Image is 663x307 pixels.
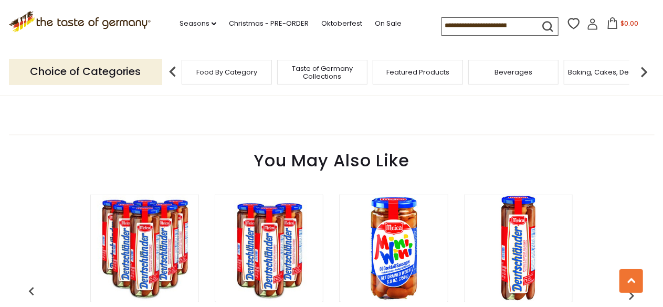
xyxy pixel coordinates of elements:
[20,135,643,181] div: You May Also Like
[386,68,449,76] a: Featured Products
[620,19,638,28] span: $0.00
[341,195,447,301] img: Meica Mini Wini German Sausages
[196,68,257,76] a: Food By Category
[465,195,572,301] img: Meica Deutschlander Premium German Sausage
[623,287,640,304] img: previous arrow
[91,195,198,301] img: Meica Authentic German Sausage, 6 jars **SPECIAL PRICING**
[494,68,532,76] a: Beverages
[162,61,183,82] img: previous arrow
[375,18,402,29] a: On Sale
[321,18,362,29] a: Oktoberfest
[569,68,650,76] a: Baking, Cakes, Desserts
[180,18,216,29] a: Seasons
[601,17,645,33] button: $0.00
[23,283,40,300] img: previous arrow
[634,61,655,82] img: next arrow
[9,59,162,84] p: Choice of Categories
[229,18,309,29] a: Christmas - PRE-ORDER
[216,195,322,301] img: Meica Authentic German Sausage - 3 pack
[280,65,364,80] a: Taste of Germany Collections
